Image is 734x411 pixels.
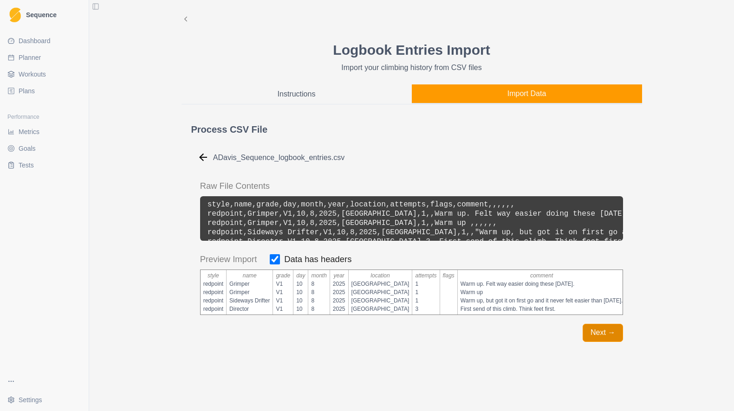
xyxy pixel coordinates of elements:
span: Tests [19,161,34,170]
td: Warm up, but got it on first go and it never felt easier than [DATE]. [457,298,626,306]
input: Data has headers [270,254,280,264]
div: Preview Import [200,253,624,265]
td: 2025 [330,289,348,298]
td: [GEOGRAPHIC_DATA] [348,298,412,306]
a: Goals [4,141,85,156]
th: location [348,270,412,281]
span: Metrics [19,127,39,136]
td: redpoint [201,281,227,289]
td: 8 [308,306,330,315]
td: 1 [412,281,440,289]
td: V1 [273,289,293,298]
td: 2025 [330,306,348,315]
pre: style,name,grade,day,month,year,location,attempts,flags,comment,,,,,, redpoint,Grimper,V1,10,8,20... [200,196,624,259]
td: [GEOGRAPHIC_DATA] [348,289,412,298]
td: redpoint [201,298,227,306]
a: Planner [4,50,85,65]
td: V1 [273,281,293,289]
p: Import your climbing history from CSV files [182,62,642,73]
td: Grimper [227,289,273,298]
td: V1 [273,306,293,315]
td: V1 [273,298,293,306]
a: LogoSequence [4,4,85,26]
td: 8 [308,281,330,289]
td: Director [227,306,273,315]
span: Sequence [26,12,57,18]
td: 10 [293,289,308,298]
td: 2025 [330,281,348,289]
td: 3 [412,306,440,315]
div: Performance [4,109,85,124]
td: Warm up. Felt way easier doing these [DATE]. [457,281,626,289]
td: 10 [293,298,308,306]
button: Settings [4,392,85,407]
td: [GEOGRAPHIC_DATA] [348,306,412,315]
h1: Logbook Entries Import [182,42,642,58]
img: Logo [9,7,21,23]
td: Warm up [457,289,626,298]
th: grade [273,270,293,281]
td: 1 [412,289,440,298]
p: Process CSV File [191,123,632,136]
td: 2025 [330,298,348,306]
td: Grimper [227,281,273,289]
a: Plans [4,83,85,98]
td: 8 [308,289,330,298]
div: Raw File Contents [200,180,624,192]
td: redpoint [201,306,227,315]
span: Planner [19,53,41,62]
button: Next → [583,324,623,342]
td: Sideways Drifter [227,298,273,306]
th: attempts [412,270,440,281]
td: First send of this climb. Think feet first. [457,306,626,315]
td: redpoint [201,289,227,298]
th: month [308,270,330,281]
th: comment [457,270,626,281]
span: Plans [19,86,35,96]
td: 1 [412,298,440,306]
th: flags [440,270,457,281]
a: Metrics [4,124,85,139]
span: Data has headers [284,253,351,265]
th: year [330,270,348,281]
td: 10 [293,281,308,289]
a: Workouts [4,67,85,82]
button: Go to previous step [194,148,213,167]
button: Import Data [412,84,642,104]
span: Goals [19,144,36,153]
a: Tests [4,158,85,173]
div: ADavis_Sequence_logbook_entries.csv [213,152,345,163]
button: Instructions [182,84,412,104]
th: style [201,270,227,281]
th: name [227,270,273,281]
span: Workouts [19,70,46,79]
a: Dashboard [4,33,85,48]
td: 8 [308,298,330,306]
span: Dashboard [19,36,51,45]
td: 10 [293,306,308,315]
td: [GEOGRAPHIC_DATA] [348,281,412,289]
th: day [293,270,308,281]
